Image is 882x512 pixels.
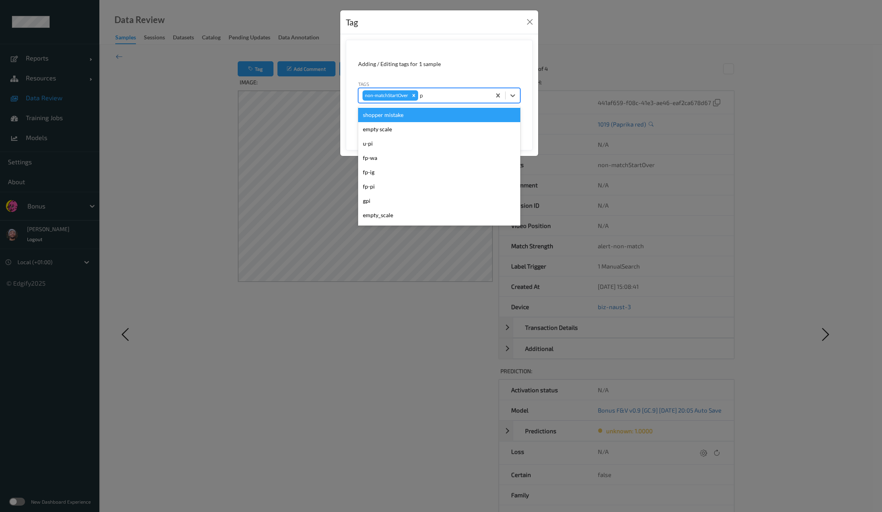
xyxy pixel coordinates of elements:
button: Close [524,16,535,27]
div: shopper mistake [358,108,520,122]
div: empty_scale [358,208,520,222]
div: fp-pi [358,179,520,194]
div: Tag [346,16,358,29]
div: fp-ig [358,165,520,179]
div: Adding / Editing tags for 1 sample [358,60,520,68]
div: gpi [358,194,520,208]
div: non-matchStartOver [362,90,409,101]
div: Remove non-matchStartOver [409,90,418,101]
div: fp-wa [358,151,520,165]
label: Tags [358,80,369,88]
div: phones [358,222,520,237]
div: empty scale [358,122,520,136]
div: u-pi [358,136,520,151]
